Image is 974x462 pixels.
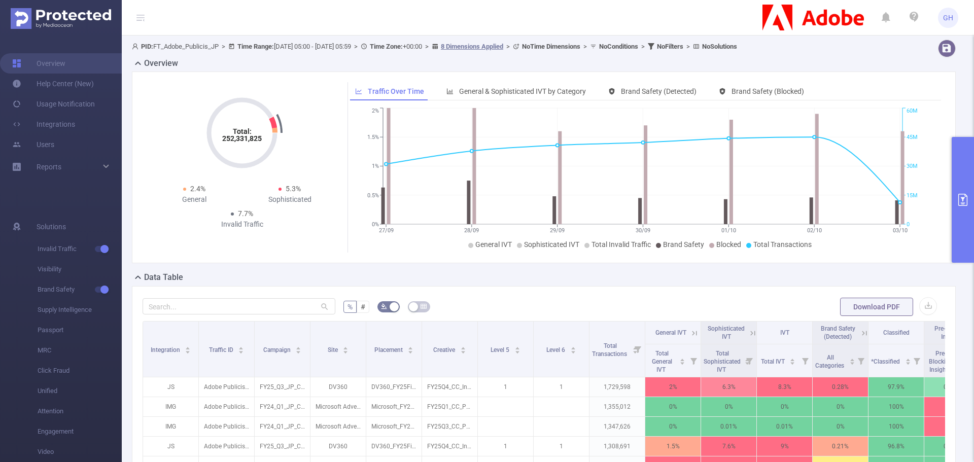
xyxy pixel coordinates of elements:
[868,397,924,416] p: 100%
[638,43,648,50] span: >
[199,377,254,397] p: Adobe Publicis JP [27152]
[907,108,918,115] tspan: 60M
[255,437,310,456] p: FY25_Q3_JP_Creative_Firefly_Progression_Progression_NA_P42467_NA [281185]
[621,87,697,95] span: Brand Safety (Detected)
[372,108,379,115] tspan: 2%
[38,361,122,381] span: Click Fraud
[910,344,924,377] i: Filter menu
[868,417,924,436] p: 100%
[347,303,353,311] span: %
[296,345,301,348] i: icon: caret-up
[38,320,122,340] span: Passport
[143,397,198,416] p: IMG
[143,437,198,456] p: JS
[372,221,379,228] tspan: 0%
[701,417,756,436] p: 0.01%
[686,344,701,377] i: Filter menu
[38,381,122,401] span: Unified
[263,346,292,353] span: Campaign
[441,43,503,50] u: 8 Dimensions Applied
[219,43,228,50] span: >
[12,74,94,94] a: Help Center (New)
[378,227,393,234] tspan: 27/09
[789,357,795,363] div: Sort
[546,346,567,353] span: Level 6
[503,43,513,50] span: >
[238,345,244,351] div: Sort
[757,397,812,416] p: 0%
[589,417,645,436] p: 1,347,626
[238,209,253,218] span: 7.7%
[790,361,795,364] i: icon: caret-down
[907,221,910,228] tspan: 0
[185,349,191,352] i: icon: caret-down
[194,219,290,230] div: Invalid Traffic
[464,227,479,234] tspan: 28/09
[663,240,704,248] span: Brand Safety
[421,303,427,309] i: icon: table
[343,345,349,348] i: icon: caret-up
[570,345,576,348] i: icon: caret-up
[460,345,466,348] i: icon: caret-up
[422,43,432,50] span: >
[381,303,387,309] i: icon: bg-colors
[478,377,533,397] p: 1
[514,349,520,352] i: icon: caret-down
[12,53,65,74] a: Overview
[366,377,422,397] p: DV360_FY25Firefly_PSP_Consideration_JP_DSK_ST_728x90_FY25Q2-Firefly-Max-[GEOGRAPHIC_DATA]-Image2V...
[701,397,756,416] p: 0%
[701,377,756,397] p: 6.3%
[328,346,339,353] span: Site
[475,240,512,248] span: General IVT
[807,227,821,234] tspan: 02/10
[310,437,366,456] p: DV360
[343,349,349,352] i: icon: caret-down
[907,134,918,140] tspan: 45M
[374,346,404,353] span: Placement
[366,417,422,436] p: Microsoft_FY25CC_PSP_Consideration_JP_DSK_NAT_1200x628_JuneRelease-CloudSelect-LearnMore_Native_P...
[645,397,701,416] p: 0%
[854,344,868,377] i: Filter menu
[238,349,244,352] i: icon: caret-down
[433,346,457,353] span: Creative
[815,354,846,369] span: All Categories
[255,377,310,397] p: FY25_Q3_JP_Creative_Firefly_Progression_Progression_NA_P42467_NA [281185]
[813,417,868,436] p: 0%
[310,377,366,397] p: DV360
[522,43,580,50] b: No Time Dimensions
[589,377,645,397] p: 1,729,598
[599,43,638,50] b: No Conditions
[790,357,795,360] i: icon: caret-up
[929,350,953,373] span: Pre-Blocking Insights
[422,377,477,397] p: FY25Q4_CC_Individual_Firefly_jp_ja_FY25Q2-Firefly-Max-London-Image2Video-DP_ST_728x90_NA_Broad-LP...
[905,361,911,364] i: icon: caret-down
[209,346,235,353] span: Traffic ID
[143,298,335,314] input: Search...
[871,358,901,365] span: *Classified
[233,127,252,135] tspan: Total:
[645,417,701,436] p: 0%
[296,349,301,352] i: icon: caret-down
[761,358,786,365] span: Total IVT
[422,397,477,416] p: FY25Q1_CC_Photography_Photoshop_jp_ja_CircularNeon_NAT_1200x628_NA_BroadPC-Native [5126625]
[190,185,205,193] span: 2.4%
[38,259,122,279] span: Visibility
[679,357,685,363] div: Sort
[38,442,122,462] span: Video
[143,377,198,397] p: JS
[589,397,645,416] p: 1,355,012
[255,417,310,436] p: FY24_Q1_JP_Creative_EveryoneCan_Consideration_Discover_NA_P36037_MSANPhotoshop [227835]
[37,163,61,171] span: Reports
[680,361,685,364] i: icon: caret-down
[883,329,910,336] span: Classified
[645,437,701,456] p: 1.5%
[732,87,804,95] span: Brand Safety (Blocked)
[907,192,918,199] tspan: 15M
[868,377,924,397] p: 97.9%
[372,163,379,170] tspan: 1%
[798,344,812,377] i: Filter menu
[704,350,741,373] span: Total Sophisticated IVT
[780,329,789,336] span: IVT
[37,217,66,237] span: Solutions
[342,345,349,351] div: Sort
